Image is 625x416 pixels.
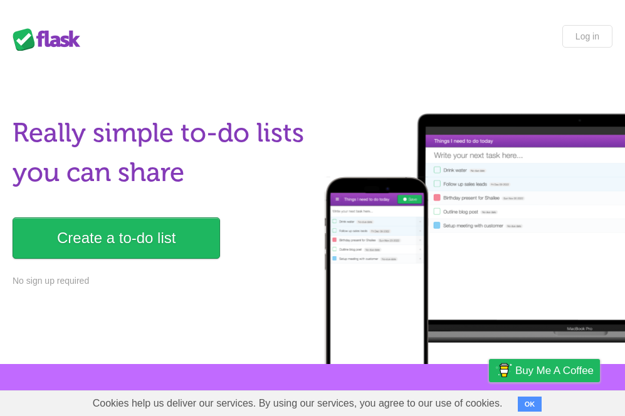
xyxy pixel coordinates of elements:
button: OK [518,397,542,412]
p: No sign up required [13,274,306,288]
h1: Really simple to-do lists you can share [13,113,306,192]
img: Buy me a coffee [495,360,512,381]
span: Buy me a coffee [515,360,594,382]
a: Log in [562,25,612,48]
a: Create a to-do list [13,217,220,259]
span: Cookies help us deliver our services. By using our services, you agree to our use of cookies. [80,391,515,416]
div: Flask Lists [13,28,88,51]
a: Buy me a coffee [489,359,600,382]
